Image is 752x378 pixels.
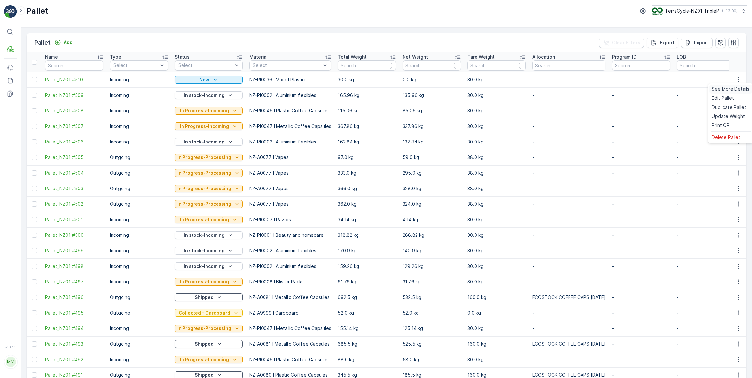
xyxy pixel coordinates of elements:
[45,232,103,238] span: Pallet_NZ01 #500
[467,154,526,161] p: 38.0 kg
[338,123,396,130] p: 367.86 kg
[45,92,103,98] a: Pallet_NZ01 #509
[677,232,735,238] p: -
[32,139,37,144] div: Toggle Row Selected
[249,139,331,145] p: NZ-PI0002 I Aluminium flexibles
[403,92,461,98] p: 135.96 kg
[32,201,37,207] div: Toggle Row Selected
[45,201,103,207] span: Pallet_NZ01 #502
[529,243,609,258] td: -
[175,91,243,99] button: In stock-Incoming
[694,40,709,46] p: Import
[249,201,331,207] p: NZ-A0077 I Vapes
[660,40,675,46] p: Export
[45,216,103,223] a: Pallet_NZ01 #501
[175,231,243,239] button: In stock-Incoming
[677,185,735,192] p: -
[529,258,609,274] td: -
[338,139,396,145] p: 162.84 kg
[45,123,103,130] a: Pallet_NZ01 #507
[467,170,526,176] p: 38.0 kg
[110,76,168,83] p: Incoming
[110,170,168,176] p: Outgoing
[403,123,461,130] p: 337.86 kg
[195,341,214,347] p: Shipped
[175,107,243,115] button: In Progress-Incoming
[677,154,735,161] p: -
[612,216,670,223] p: -
[403,108,461,114] p: 85.06 kg
[532,294,605,301] p: ECOSTOCK COFFEE CAPS [DATE]
[32,295,37,300] div: Toggle Row Selected
[45,279,103,285] a: Pallet_NZ01 #497
[249,216,331,223] p: NZ-PI0007 I Razors
[45,154,103,161] span: Pallet_NZ01 #505
[175,262,243,270] button: In stock-Incoming
[709,94,752,103] a: Edit Pallet
[467,294,526,301] p: 160.0 kg
[45,356,103,363] a: Pallet_NZ01 #492
[45,76,103,83] a: Pallet_NZ01 #510
[677,279,735,285] p: -
[45,108,103,114] a: Pallet_NZ01 #508
[529,181,609,196] td: -
[403,325,461,332] p: 125.14 kg
[180,108,229,114] p: In Progress-Incoming
[32,248,37,253] div: Toggle Row Selected
[677,76,735,83] p: -
[722,8,738,14] p: ( +13:00 )
[177,201,231,207] p: In Progress-Processing
[612,185,670,192] p: -
[45,139,103,145] a: Pallet_NZ01 #506
[338,54,367,60] p: Total Weight
[532,60,605,71] input: Search
[249,92,331,98] p: NZ-PI0002 I Aluminium flexibles
[45,170,103,176] a: Pallet_NZ01 #504
[338,294,396,301] p: 692.5 kg
[338,310,396,316] p: 52.0 kg
[249,263,331,269] p: NZ-PI0002 I Aluminium flexibles
[32,155,37,160] div: Toggle Row Selected
[529,227,609,243] td: -
[249,325,331,332] p: NZ-PI0047 I Metallic Coffee Capsules
[45,263,103,269] a: Pallet_NZ01 #498
[110,310,168,316] p: Outgoing
[467,185,526,192] p: 38.0 kg
[184,92,225,98] p: In stock-Incoming
[110,139,168,145] p: Incoming
[467,341,526,347] p: 160.0 kg
[175,138,243,146] button: In stock-Incoming
[403,154,461,161] p: 59.0 kg
[177,325,231,332] p: In Progress-Processing
[177,185,231,192] p: In Progress-Processing
[184,139,225,145] p: In stock-Incoming
[249,108,331,114] p: NZ-PI0046 I Plastic Coffee Capsules
[677,356,735,363] p: -
[677,263,735,269] p: -
[180,356,229,363] p: In Progress-Incoming
[32,310,37,315] div: Toggle Row Selected
[467,247,526,254] p: 30.0 kg
[467,60,526,71] input: Search
[32,124,37,129] div: Toggle Row Selected
[180,279,229,285] p: In Progress-Incoming
[110,294,168,301] p: Outgoing
[612,325,670,332] p: -
[677,201,735,207] p: -
[338,341,396,347] p: 685.5 kg
[467,76,526,83] p: 30.0 kg
[110,185,168,192] p: Outgoing
[32,108,37,113] div: Toggle Row Selected
[612,92,670,98] p: -
[32,186,37,191] div: Toggle Row Selected
[712,113,745,120] span: Update Weight
[110,54,121,60] p: Type
[529,165,609,181] td: -
[199,76,209,83] p: New
[110,201,168,207] p: Outgoing
[110,216,168,223] p: Incoming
